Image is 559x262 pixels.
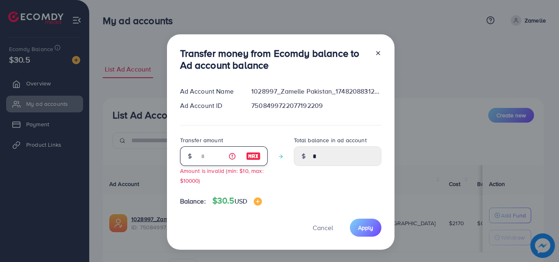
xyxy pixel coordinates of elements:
[234,197,247,206] span: USD
[180,167,264,184] small: Amount is invalid (min: $10, max: $10000)
[212,196,262,206] h4: $30.5
[294,136,367,144] label: Total balance in ad account
[254,197,262,206] img: image
[174,87,245,96] div: Ad Account Name
[180,197,206,206] span: Balance:
[180,47,368,71] h3: Transfer money from Ecomdy balance to Ad account balance
[245,101,388,110] div: 7508499722077192209
[246,151,261,161] img: image
[302,219,343,236] button: Cancel
[174,101,245,110] div: Ad Account ID
[350,219,381,236] button: Apply
[180,136,223,144] label: Transfer amount
[245,87,388,96] div: 1028997_Zamelle Pakistan_1748208831279
[358,224,373,232] span: Apply
[313,223,333,232] span: Cancel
